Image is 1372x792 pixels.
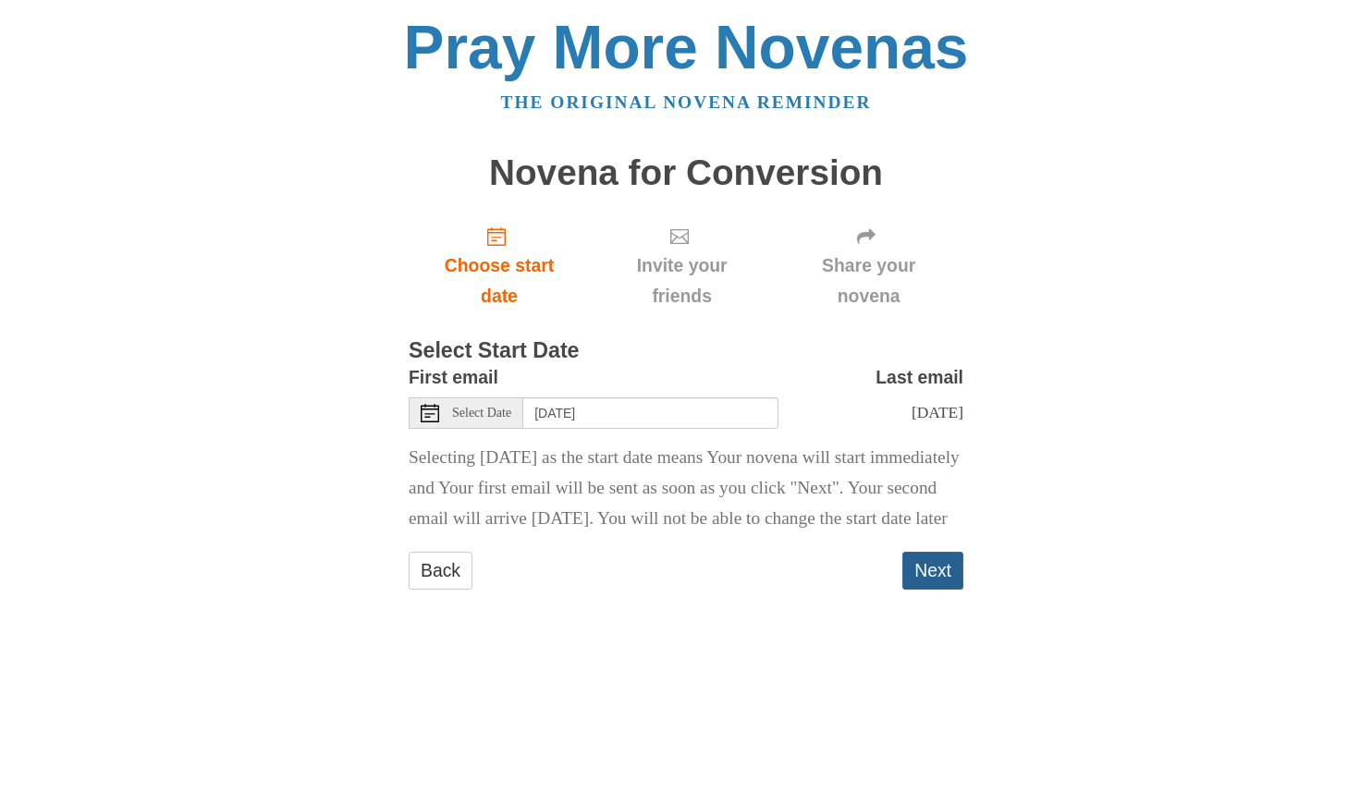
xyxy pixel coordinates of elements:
a: Pray More Novenas [404,13,969,81]
button: Next [902,552,963,590]
p: Selecting [DATE] as the start date means Your novena will start immediately and Your first email ... [409,443,963,534]
span: Share your novena [792,250,945,311]
a: Choose start date [409,211,590,321]
label: First email [409,362,498,393]
span: Choose start date [427,250,571,311]
a: The original novena reminder [501,92,872,112]
span: [DATE] [912,403,963,421]
div: Click "Next" to confirm your start date first. [774,211,963,321]
input: Use the arrow keys to pick a date [523,397,778,429]
span: Invite your friends [608,250,755,311]
h3: Select Start Date [409,339,963,363]
h1: Novena for Conversion [409,153,963,193]
label: Last email [876,362,963,393]
a: Back [409,552,472,590]
span: Select Date [452,407,511,420]
div: Click "Next" to confirm your start date first. [590,211,774,321]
